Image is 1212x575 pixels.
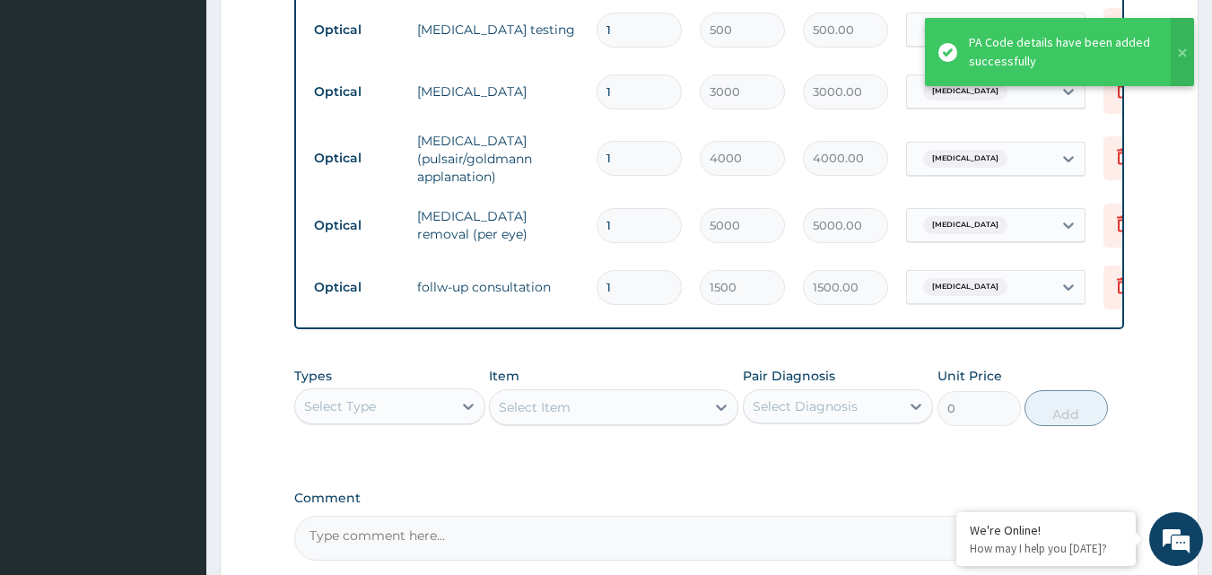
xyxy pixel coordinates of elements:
div: Chat with us now [93,100,301,124]
img: d_794563401_company_1708531726252_794563401 [33,90,73,135]
td: [MEDICAL_DATA] (pulsair/goldmann applanation) [408,123,588,195]
label: Unit Price [937,367,1002,385]
div: Minimize live chat window [294,9,337,52]
label: Types [294,369,332,384]
td: Optical [305,271,408,304]
span: [MEDICAL_DATA] [923,216,1007,234]
div: We're Online! [970,522,1122,538]
td: Optical [305,209,408,242]
td: [MEDICAL_DATA] removal (per eye) [408,198,588,252]
span: [MEDICAL_DATA] [923,21,1007,39]
div: PA Code details have been added successfully [969,33,1154,71]
label: Pair Diagnosis [743,367,835,385]
textarea: Type your message and hit 'Enter' [9,384,342,447]
span: [MEDICAL_DATA] [923,150,1007,168]
td: Optical [305,142,408,175]
label: Item [489,367,519,385]
button: Add [1025,390,1108,426]
div: Select Diagnosis [753,397,858,415]
p: How may I help you today? [970,541,1122,556]
td: [MEDICAL_DATA] testing [408,12,588,48]
td: follw-up consultation [408,269,588,305]
span: [MEDICAL_DATA] [923,83,1007,100]
td: Optical [305,13,408,47]
div: Select Type [304,397,376,415]
td: Optical [305,75,408,109]
span: We're online! [104,173,248,354]
span: [MEDICAL_DATA] [923,278,1007,296]
label: Comment [294,491,1125,506]
td: [MEDICAL_DATA] [408,74,588,109]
